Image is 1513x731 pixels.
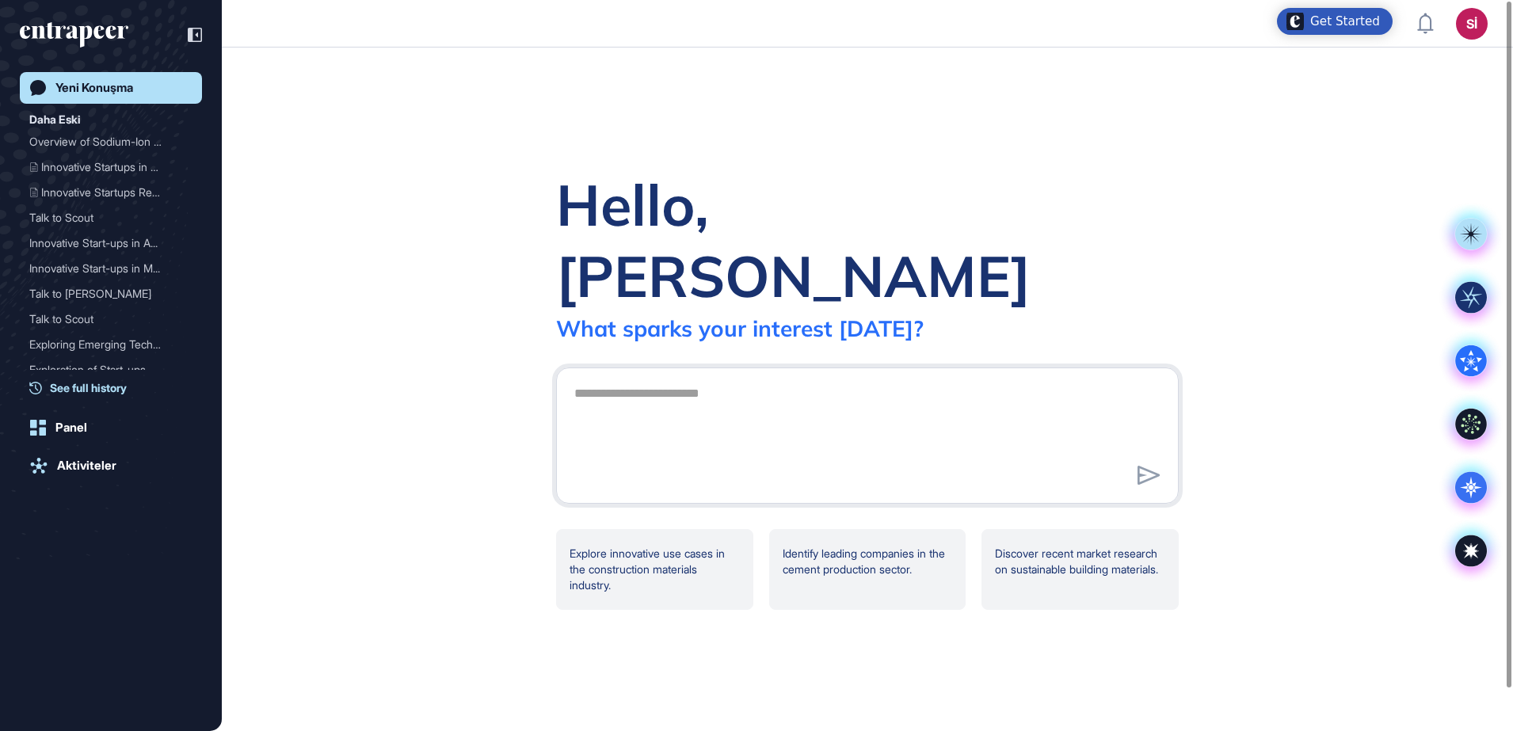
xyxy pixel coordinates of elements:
[20,72,202,104] a: Yeni Konuşma
[20,450,202,482] a: Aktiviteler
[1277,8,1393,35] div: Open Get Started checklist
[29,180,180,205] div: Innovative Startups Revol...
[55,421,87,435] div: Panel
[29,281,192,306] div: Talk to Reese
[29,110,81,129] div: Daha Eski
[29,129,180,154] div: Overview of Sodium-Ion Ba...
[1310,13,1380,29] div: Get Started
[29,332,192,357] div: Exploring Emerging Technologies in Adaptive Manufacturing
[29,154,192,180] div: Innovative Startups in Adaptive Molding Technologies
[29,256,180,281] div: Innovative Start-ups in M...
[29,306,192,332] div: Talk to Scout
[29,379,202,396] a: See full history
[57,459,116,473] div: Aktiviteler
[29,357,192,383] div: Exploration of Start-ups in Adaptive Molding Technology
[29,180,192,205] div: Innovative Startups Revolutionizing Adaptive Molding Technologies
[29,357,180,383] div: Exploration of Start-ups ...
[769,529,966,610] div: Identify leading companies in the cement production sector.
[29,281,180,306] div: Talk to [PERSON_NAME]
[50,379,127,396] span: See full history
[29,332,180,357] div: Exploring Emerging Techno...
[29,306,180,332] div: Talk to Scout
[1456,8,1488,40] button: Sİ
[29,230,192,256] div: Innovative Start-ups in Adaptive Molding Technology
[20,22,128,48] div: entrapeer-logo
[29,230,180,256] div: Innovative Start-ups in A...
[20,412,202,444] a: Panel
[981,529,1179,610] div: Discover recent market research on sustainable building materials.
[29,154,180,180] div: Innovative Startups in Ad...
[556,529,753,610] div: Explore innovative use cases in the construction materials industry.
[29,205,180,230] div: Talk to Scout
[556,169,1179,311] div: Hello, [PERSON_NAME]
[29,256,192,281] div: Innovative Start-ups in Molding Processes
[1286,13,1304,30] img: launcher-image-alternative-text
[29,205,192,230] div: Talk to Scout
[29,129,192,154] div: Overview of Sodium-Ion Battery Startups
[55,81,133,95] div: Yeni Konuşma
[556,314,924,342] div: What sparks your interest [DATE]?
